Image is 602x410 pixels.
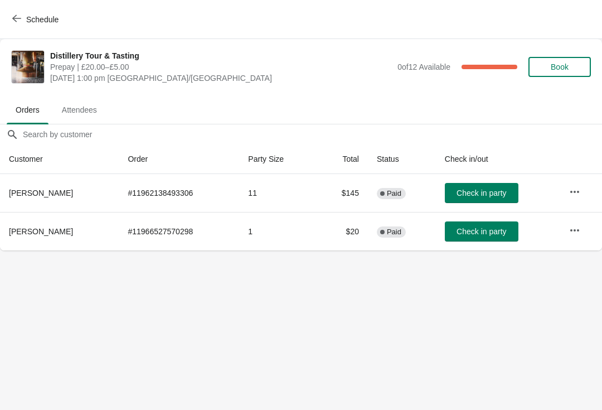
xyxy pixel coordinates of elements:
span: Book [551,62,569,71]
th: Check in/out [436,144,560,174]
td: 11 [239,174,317,212]
span: Distillery Tour & Tasting [50,50,392,61]
input: Search by customer [22,124,602,144]
span: Check in party [457,227,506,236]
th: Order [119,144,239,174]
td: $145 [317,174,368,212]
span: Orders [7,100,48,120]
button: Book [528,57,591,77]
span: [DATE] 1:00 pm [GEOGRAPHIC_DATA]/[GEOGRAPHIC_DATA] [50,73,392,84]
span: Attendees [53,100,106,120]
td: # 11966527570298 [119,212,239,250]
td: # 11962138493306 [119,174,239,212]
span: Paid [387,189,401,198]
span: Schedule [26,15,59,24]
span: Paid [387,228,401,237]
span: [PERSON_NAME] [9,227,73,236]
th: Status [368,144,436,174]
th: Party Size [239,144,317,174]
td: 1 [239,212,317,250]
button: Check in party [445,183,518,203]
span: [PERSON_NAME] [9,189,73,197]
button: Check in party [445,221,518,242]
td: $20 [317,212,368,250]
button: Schedule [6,9,67,30]
img: Distillery Tour & Tasting [12,51,44,83]
span: Check in party [457,189,506,197]
span: 0 of 12 Available [397,62,450,71]
span: Prepay | £20.00–£5.00 [50,61,392,73]
th: Total [317,144,368,174]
